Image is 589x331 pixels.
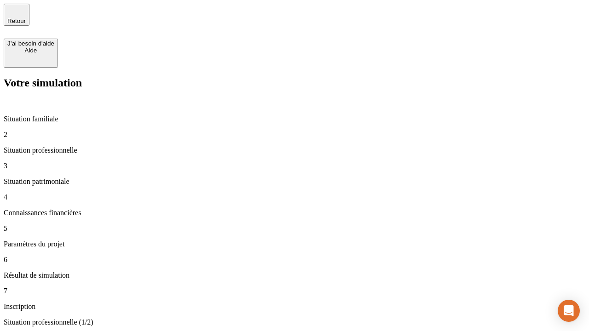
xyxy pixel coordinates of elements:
p: Situation professionnelle [4,146,585,154]
p: Situation familiale [4,115,585,123]
p: 7 [4,287,585,295]
p: 3 [4,162,585,170]
p: 6 [4,256,585,264]
p: Paramètres du projet [4,240,585,248]
p: 5 [4,224,585,233]
p: Inscription [4,302,585,311]
button: Retour [4,4,29,26]
div: Aide [7,47,54,54]
button: J’ai besoin d'aideAide [4,39,58,68]
p: 4 [4,193,585,201]
p: Situation professionnelle (1/2) [4,318,585,326]
p: Connaissances financières [4,209,585,217]
p: Résultat de simulation [4,271,585,280]
span: Retour [7,17,26,24]
div: Open Intercom Messenger [558,300,580,322]
p: 2 [4,131,585,139]
h2: Votre simulation [4,77,585,89]
div: J’ai besoin d'aide [7,40,54,47]
p: Situation patrimoniale [4,177,585,186]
